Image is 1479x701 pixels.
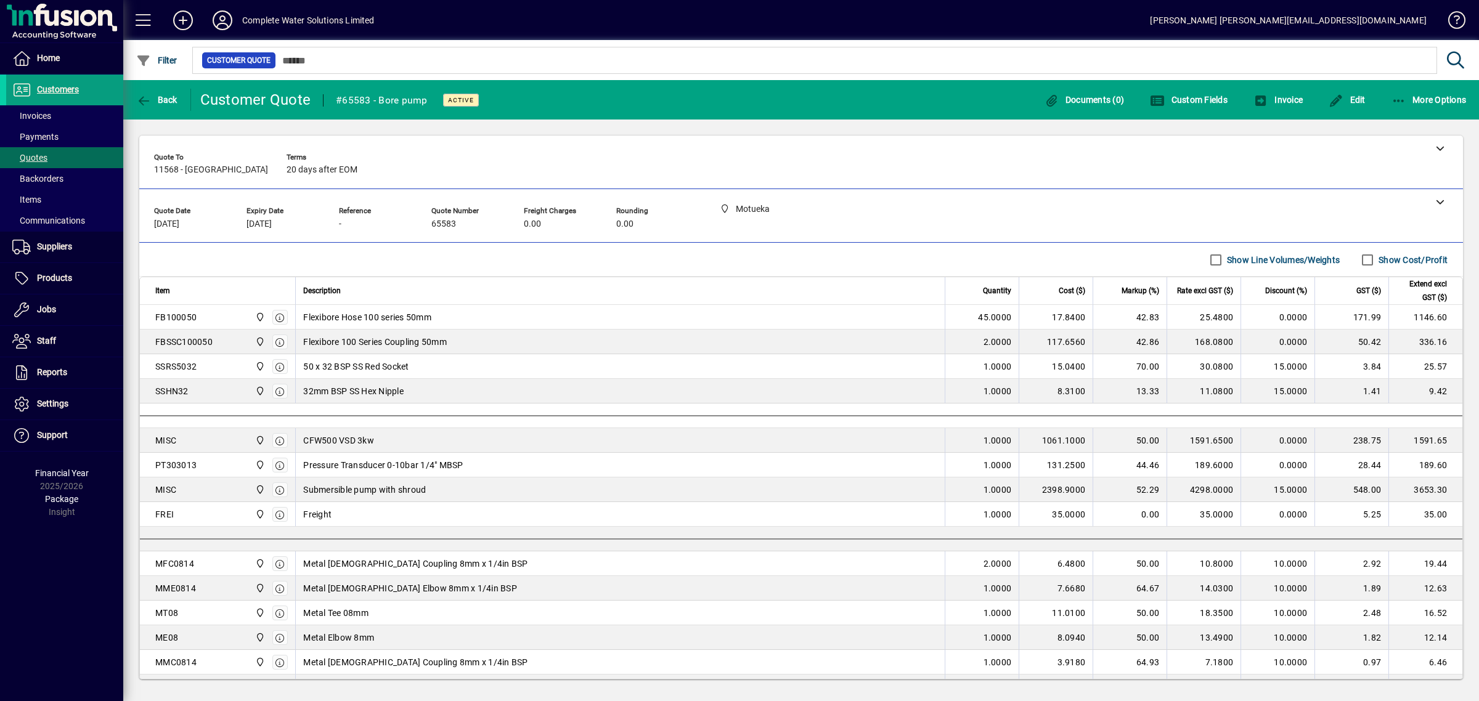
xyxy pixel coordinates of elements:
td: 52.29 [1093,477,1167,502]
button: Edit [1326,89,1369,111]
span: Reports [37,367,67,377]
div: PT303013 [155,459,197,471]
span: 2.0000 [984,557,1012,570]
a: Support [6,420,123,451]
span: 1.0000 [984,656,1012,668]
td: 50.00 [1093,551,1167,576]
span: 1.0000 [984,434,1012,447]
span: Products [37,273,72,283]
td: 19.5000 [1019,675,1093,699]
td: 1.41 [1314,379,1388,403]
td: 3.9180 [1019,650,1093,675]
a: Communications [6,210,123,231]
span: Description [303,284,341,298]
div: FB100050 [155,311,197,323]
span: Motueka [252,360,266,373]
div: 4298.0000 [1175,484,1233,496]
td: 50.42 [1314,330,1388,354]
span: Discount (%) [1265,284,1307,298]
button: Add [163,9,203,31]
td: 70.00 [1093,354,1167,379]
span: 1.0000 [984,385,1012,397]
span: 45.0000 [978,311,1011,323]
span: [DATE] [246,219,272,229]
td: 10.0000 [1241,650,1314,675]
div: 13.4900 [1175,631,1233,644]
span: 65583 [431,219,456,229]
td: 42.83 [1093,305,1167,330]
span: Motueka [252,335,266,349]
td: 15.0000 [1241,477,1314,502]
div: 11.0800 [1175,385,1233,397]
span: Metal [DEMOGRAPHIC_DATA] Coupling 8mm x 1/4in BSP [303,557,528,570]
td: 10.0000 [1241,625,1314,650]
span: Back [136,95,177,105]
span: Pressure Transducer 0-10bar 1/4" MBSP [303,459,463,471]
td: 15.0400 [1019,354,1093,379]
button: Back [133,89,181,111]
div: MFC0814 [155,557,194,570]
span: Rate excl GST ($) [1177,284,1233,298]
td: 35.00 [1388,502,1462,527]
span: 1.0000 [984,631,1012,644]
span: Staff [37,336,56,346]
span: Submersible pump with shroud [303,484,426,496]
span: Motueka [252,458,266,472]
button: Profile [203,9,242,31]
span: 20 days after EOM [287,165,357,175]
span: Metal Tee 08mm [303,607,369,619]
span: 1.0000 [984,607,1012,619]
td: 50.00 [1093,428,1167,453]
td: 5.27 [1314,675,1388,699]
td: 64.67 [1093,576,1167,601]
div: 30.0800 [1175,360,1233,373]
a: Home [6,43,123,74]
td: 10.0000 [1241,601,1314,625]
span: Extend excl GST ($) [1396,277,1447,304]
div: FBSSC100050 [155,336,213,348]
a: Items [6,189,123,210]
span: Invoice [1253,95,1303,105]
div: [PERSON_NAME] [PERSON_NAME][EMAIL_ADDRESS][DOMAIN_NAME] [1150,10,1427,30]
span: [DATE] [154,219,179,229]
span: 2.0000 [984,336,1012,348]
a: Suppliers [6,232,123,262]
span: More Options [1391,95,1467,105]
td: 13.33 [1093,379,1167,403]
td: 238.75 [1314,428,1388,453]
td: 171.99 [1314,305,1388,330]
span: CFW500 VSD 3kw [303,434,374,447]
div: FREI [155,508,174,521]
div: ME08 [155,631,178,644]
div: 7.1800 [1175,656,1233,668]
a: Products [6,263,123,294]
td: 336.16 [1388,330,1462,354]
div: SSRS5032 [155,360,197,373]
div: MMC0814 [155,656,197,668]
span: Quotes [12,153,47,163]
td: 1061.1000 [1019,428,1093,453]
td: 0.0000 [1241,428,1314,453]
td: 12.14 [1388,625,1462,650]
td: 7.6680 [1019,576,1093,601]
td: 2.48 [1314,601,1388,625]
span: Motueka [252,434,266,447]
td: 50.00 [1093,625,1167,650]
td: 64.93 [1093,650,1167,675]
div: MT08 [155,607,178,619]
span: - [339,219,341,229]
div: MISC [155,434,176,447]
td: 8.3100 [1019,379,1093,403]
span: Filter [136,55,177,65]
td: 1591.65 [1388,428,1462,453]
button: Documents (0) [1041,89,1127,111]
button: Invoice [1250,89,1306,111]
td: 6.4800 [1019,551,1093,576]
td: 42.86 [1093,330,1167,354]
span: Metal Elbow 8mm [303,631,374,644]
div: 1591.6500 [1175,434,1233,447]
td: 0.0000 [1241,502,1314,527]
td: 35.0000 [1019,502,1093,527]
span: 1.0000 [984,582,1012,594]
span: Motueka [252,631,266,644]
